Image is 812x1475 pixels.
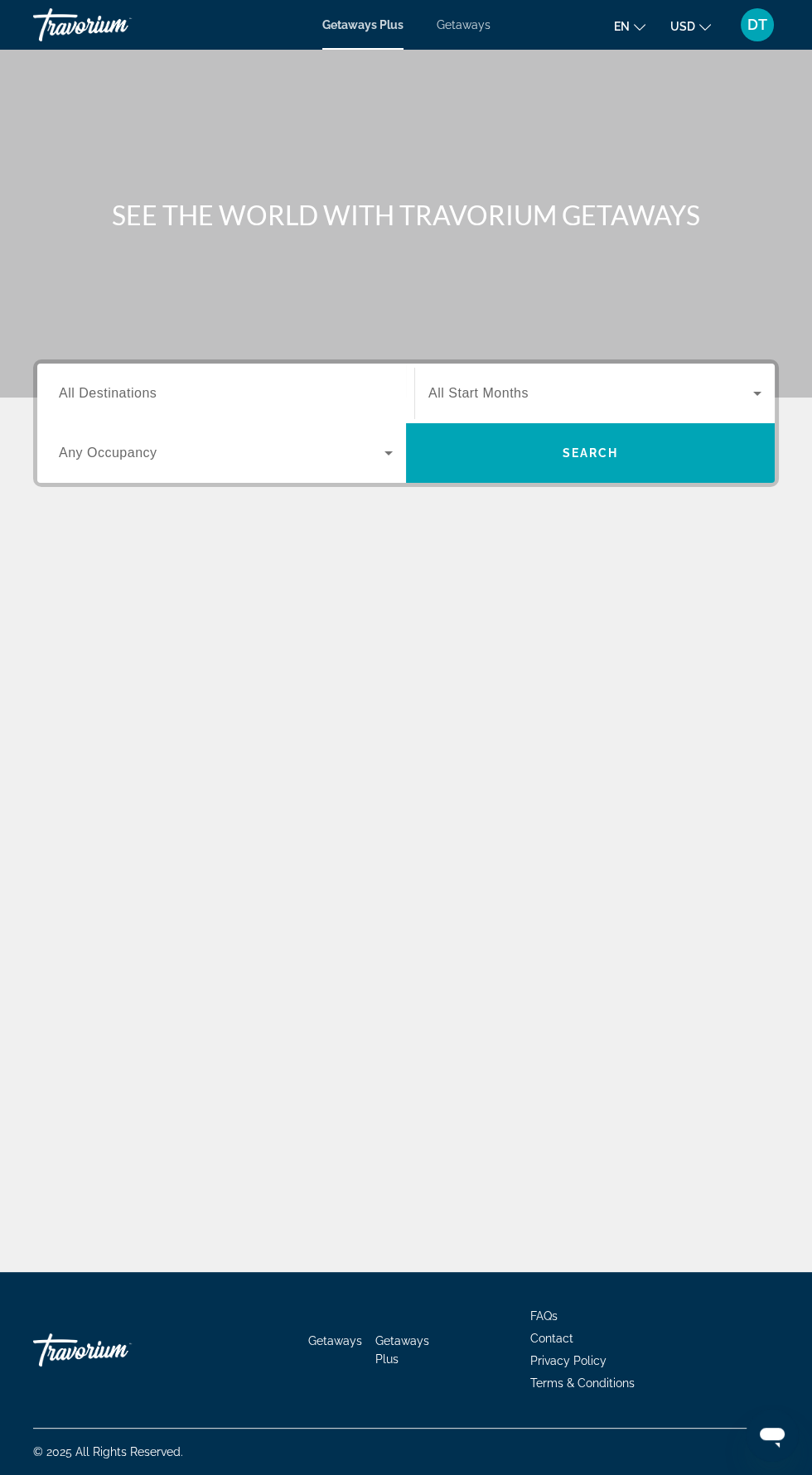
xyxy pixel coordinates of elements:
a: Travorium [33,1325,199,1375]
a: Getaways Plus [322,18,404,31]
iframe: Button to launch messaging window [746,1409,799,1462]
span: Search [563,446,619,460]
a: FAQs [530,1309,558,1323]
span: USD [670,20,695,33]
span: DT [747,17,767,33]
a: Getaways [308,1334,362,1347]
button: Search [406,423,775,483]
a: Privacy Policy [530,1354,607,1367]
span: All Destinations [59,386,157,400]
span: en [614,20,630,33]
a: Contact [530,1332,573,1345]
a: Travorium [33,3,199,46]
button: User Menu [736,7,779,42]
button: Change currency [670,14,711,38]
span: Any Occupancy [59,446,157,460]
a: Getaways [437,18,491,31]
a: Getaways Plus [375,1334,429,1366]
h1: SEE THE WORLD WITH TRAVORIUM GETAWAYS [95,199,717,232]
span: All Start Months [428,386,529,400]
a: Terms & Conditions [530,1376,635,1390]
div: Search widget [37,364,775,483]
span: © 2025 All Rights Reserved. [33,1445,183,1458]
button: Change language [614,14,645,38]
